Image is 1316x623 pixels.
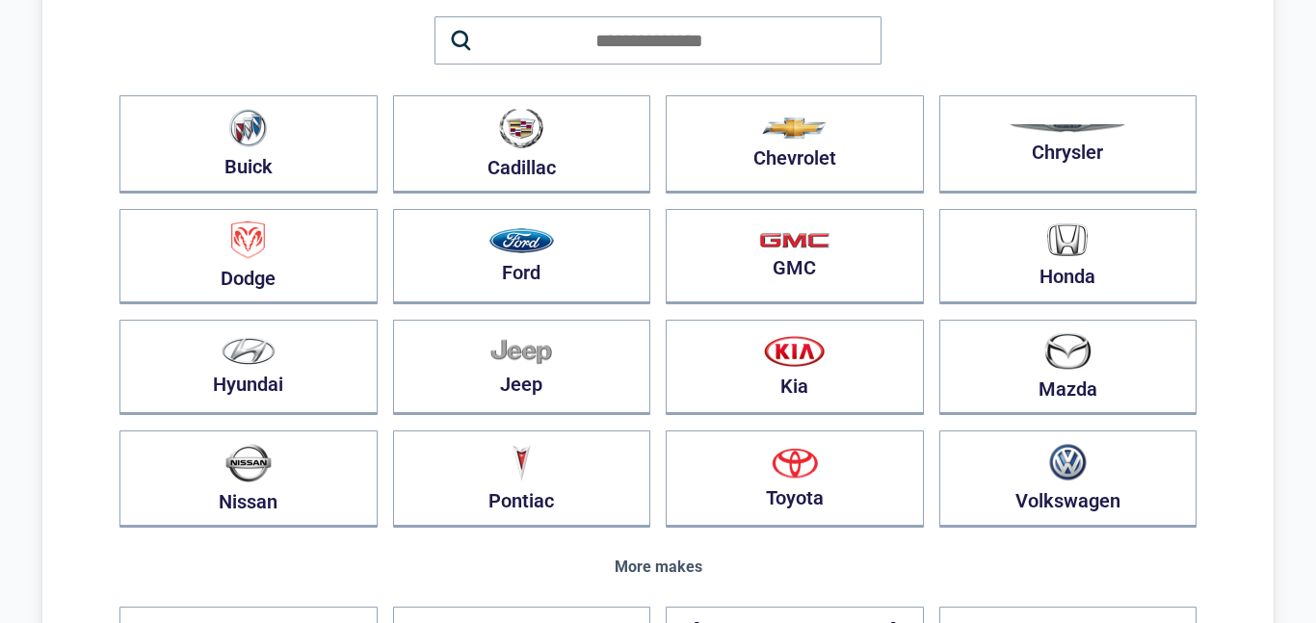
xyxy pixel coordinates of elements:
[119,95,378,194] button: Buick
[939,95,1198,194] button: Chrysler
[393,95,651,194] button: Cadillac
[666,320,924,415] button: Kia
[119,430,378,528] button: Nissan
[939,320,1198,415] button: Mazda
[393,430,651,528] button: Pontiac
[393,320,651,415] button: Jeep
[666,430,924,528] button: Toyota
[119,209,378,304] button: Dodge
[393,209,651,304] button: Ford
[119,558,1197,576] div: More makes
[666,209,924,304] button: GMC
[939,430,1198,528] button: Volkswagen
[939,209,1198,304] button: Honda
[119,320,378,415] button: Hyundai
[666,95,924,194] button: Chevrolet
